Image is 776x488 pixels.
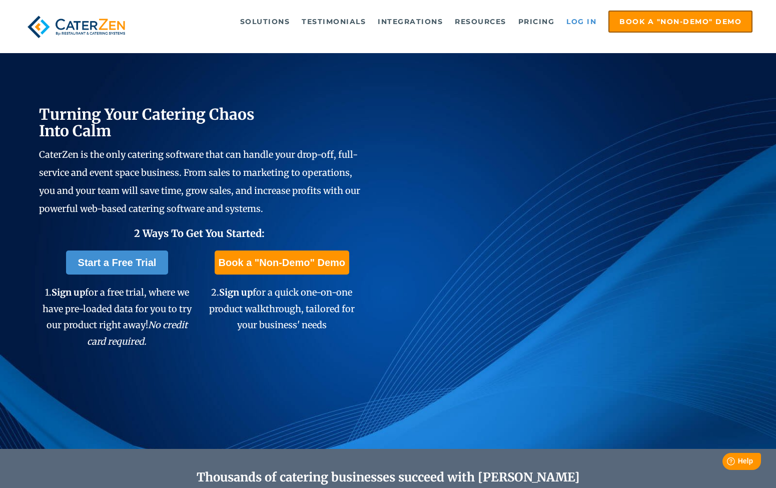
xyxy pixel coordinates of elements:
span: 2 Ways To Get You Started: [134,227,265,239]
span: Sign up [219,287,253,298]
a: Solutions [235,12,295,32]
a: Start a Free Trial [66,251,169,275]
div: Navigation Menu [148,11,753,33]
a: Log in [561,12,601,32]
a: Pricing [513,12,560,32]
a: Testimonials [297,12,371,32]
span: Sign up [52,287,85,298]
span: 2. for a quick one-on-one product walkthrough, tailored for your business' needs [209,287,355,331]
span: CaterZen is the only catering software that can handle your drop-off, full-service and event spac... [39,149,360,214]
a: Integrations [373,12,448,32]
iframe: Help widget launcher [687,449,765,477]
h2: Thousands of catering businesses succeed with [PERSON_NAME] [78,470,698,485]
em: No credit card required. [87,319,188,347]
a: Book a "Non-Demo" Demo [215,251,349,275]
a: Book a "Non-Demo" Demo [608,11,752,33]
span: 1. for a free trial, where we have pre-loaded data for you to try our product right away! [43,287,192,347]
a: Resources [450,12,511,32]
img: caterzen [24,11,130,43]
span: Turning Your Catering Chaos Into Calm [39,105,255,140]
